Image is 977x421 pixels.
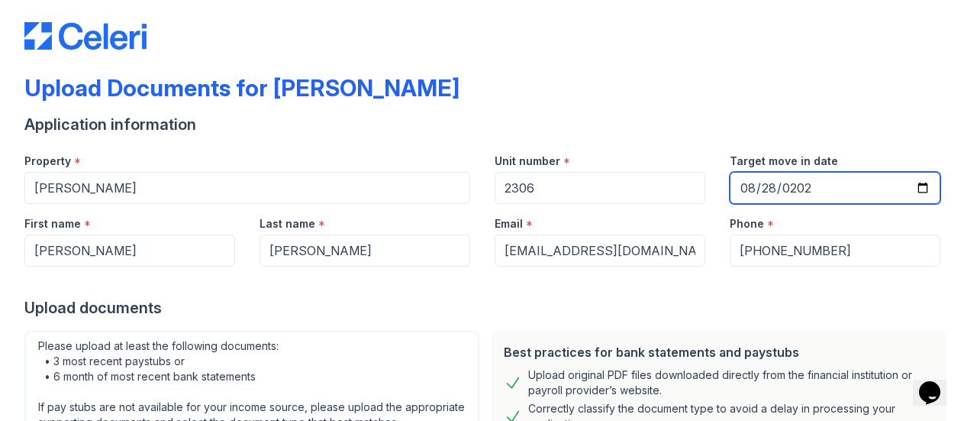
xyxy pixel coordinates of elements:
[24,297,953,319] div: Upload documents
[24,114,953,135] div: Application information
[913,360,962,406] iframe: chat widget
[24,216,81,232] label: First name
[528,368,934,398] div: Upload original PDF files downloaded directly from the financial institution or payroll provider’...
[730,154,838,169] label: Target move in date
[730,216,764,232] label: Phone
[504,343,934,361] div: Best practices for bank statements and paystubs
[495,216,523,232] label: Email
[495,154,560,169] label: Unit number
[260,216,315,232] label: Last name
[24,22,147,50] img: CE_Logo_Blue-a8612792a0a2168367f1c8372b55b34899dd931a85d93a1a3d3e32e68fde9ad4.png
[24,154,71,169] label: Property
[24,74,459,102] div: Upload Documents for [PERSON_NAME]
